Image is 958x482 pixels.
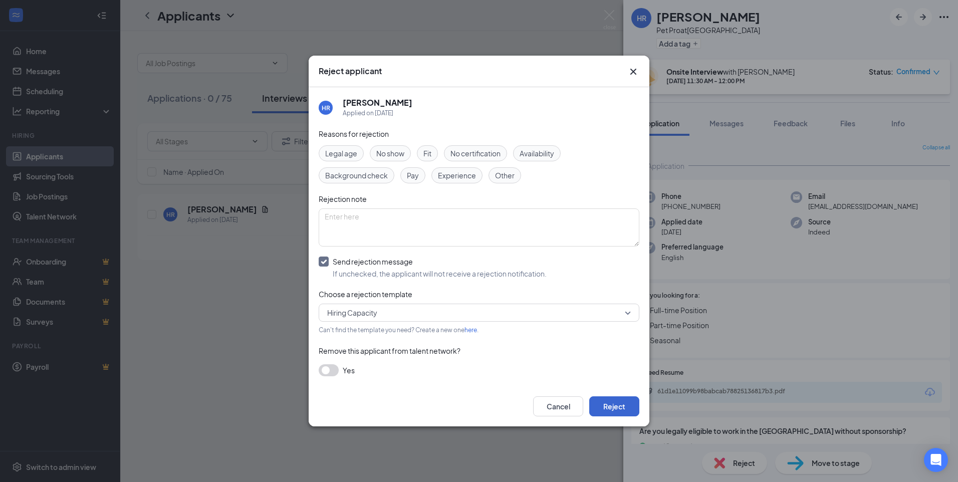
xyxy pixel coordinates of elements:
[376,148,404,159] span: No show
[627,66,639,78] button: Close
[520,148,554,159] span: Availability
[327,305,377,320] span: Hiring Capacity
[319,326,478,334] span: Can't find the template you need? Create a new one .
[319,129,389,138] span: Reasons for rejection
[325,170,388,181] span: Background check
[533,396,583,416] button: Cancel
[319,346,460,355] span: Remove this applicant from talent network?
[319,290,412,299] span: Choose a rejection template
[450,148,501,159] span: No certification
[464,326,477,334] a: here
[343,364,355,376] span: Yes
[343,108,412,118] div: Applied on [DATE]
[322,104,330,112] div: HR
[407,170,419,181] span: Pay
[325,148,357,159] span: Legal age
[319,194,367,203] span: Rejection note
[589,396,639,416] button: Reject
[319,66,382,77] h3: Reject applicant
[423,148,431,159] span: Fit
[924,448,948,472] div: Open Intercom Messenger
[343,97,412,108] h5: [PERSON_NAME]
[627,66,639,78] svg: Cross
[438,170,476,181] span: Experience
[495,170,515,181] span: Other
